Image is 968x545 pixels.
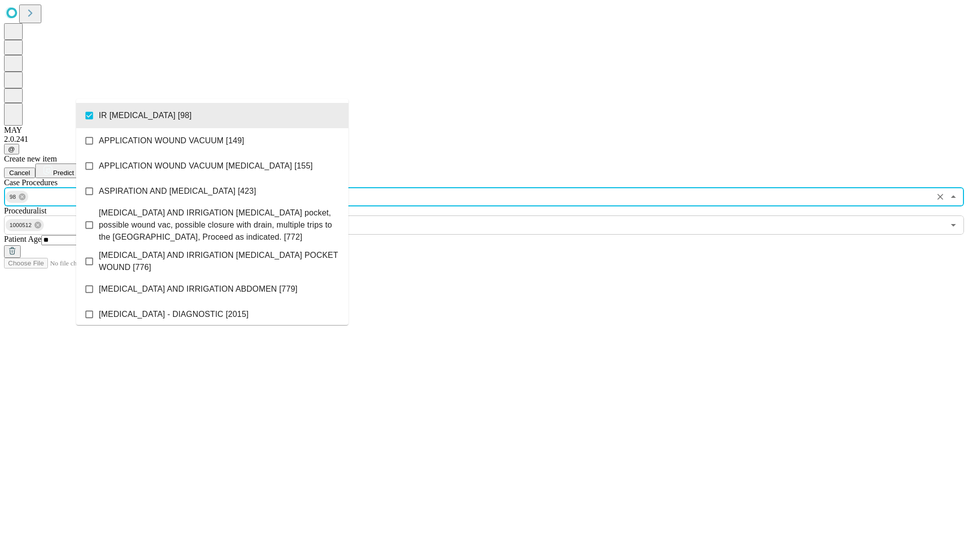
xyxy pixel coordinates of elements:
[4,154,57,163] span: Create new item
[933,190,947,204] button: Clear
[6,191,20,203] span: 98
[6,191,28,203] div: 98
[99,207,340,243] span: [MEDICAL_DATA] AND IRRIGATION [MEDICAL_DATA] pocket, possible wound vac, possible closure with dr...
[99,160,313,172] span: APPLICATION WOUND VACUUM [MEDICAL_DATA] [155]
[99,249,340,274] span: [MEDICAL_DATA] AND IRRIGATION [MEDICAL_DATA] POCKET WOUND [776]
[99,283,297,295] span: [MEDICAL_DATA] AND IRRIGATION ABDOMEN [779]
[99,135,244,147] span: APPLICATION WOUND VACUUM [149]
[4,135,964,144] div: 2.0.241
[946,218,960,232] button: Open
[4,235,41,243] span: Patient Age
[946,190,960,204] button: Close
[53,169,74,177] span: Predict
[4,178,57,187] span: Scheduled Procedure
[4,126,964,135] div: MAY
[99,308,249,320] span: [MEDICAL_DATA] - DIAGNOSTIC [2015]
[35,163,82,178] button: Predict
[99,185,256,197] span: ASPIRATION AND [MEDICAL_DATA] [423]
[6,219,44,231] div: 1000512
[4,206,46,215] span: Proceduralist
[99,110,192,122] span: IR [MEDICAL_DATA] [98]
[4,168,35,178] button: Cancel
[8,145,15,153] span: @
[6,220,36,231] span: 1000512
[4,144,19,154] button: @
[9,169,30,177] span: Cancel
